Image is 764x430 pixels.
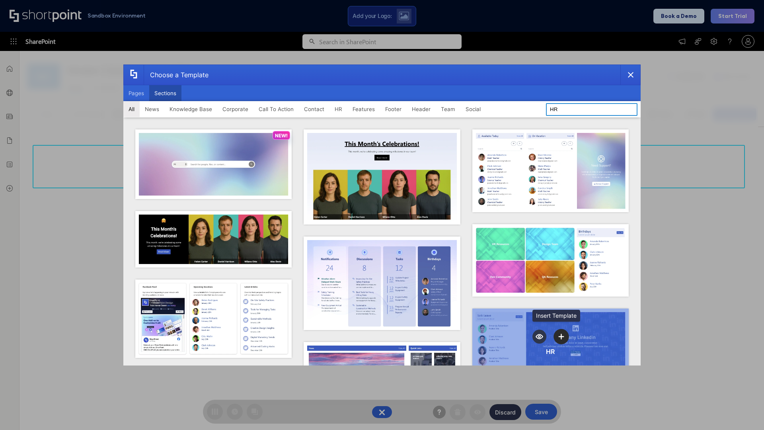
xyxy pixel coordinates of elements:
button: Features [347,101,380,117]
div: template selector [123,64,641,365]
button: Contact [299,101,329,117]
button: All [123,101,140,117]
input: Search [546,103,637,116]
button: Pages [123,85,149,101]
button: HR [329,101,347,117]
button: Knowledge Base [164,101,217,117]
iframe: Chat Widget [724,392,764,430]
button: Corporate [217,101,253,117]
button: Sections [149,85,181,101]
button: Team [436,101,460,117]
button: News [140,101,164,117]
div: Choose a Template [144,65,209,85]
button: Header [407,101,436,117]
button: Call To Action [253,101,299,117]
button: Footer [380,101,407,117]
p: NEW! [275,133,288,139]
div: HR [546,348,555,356]
button: Social [460,101,486,117]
